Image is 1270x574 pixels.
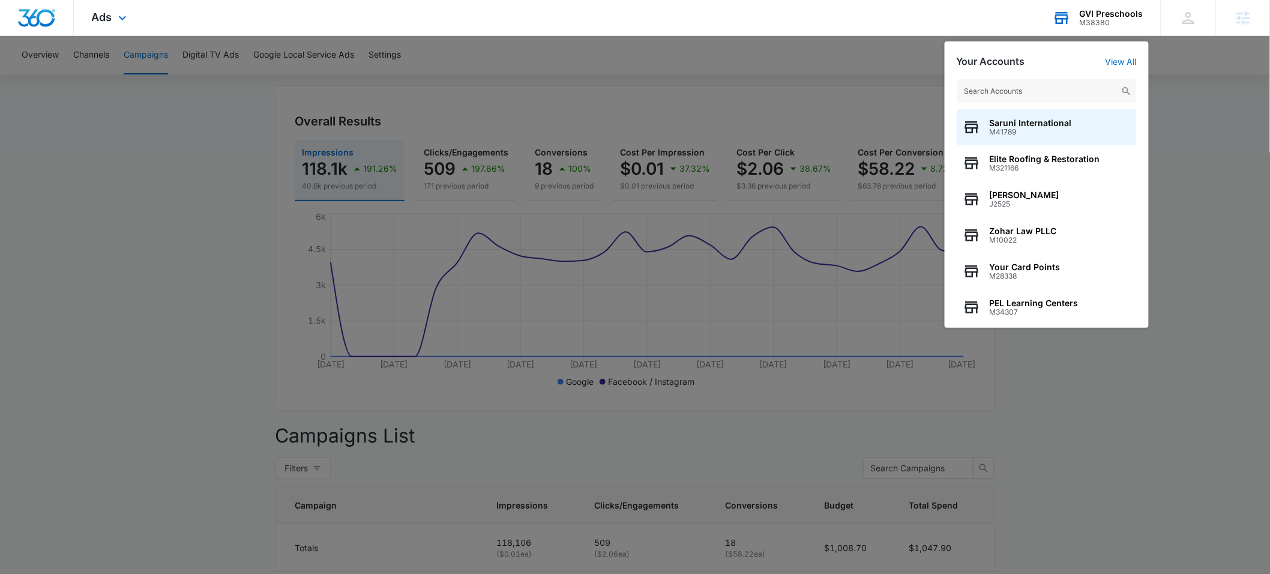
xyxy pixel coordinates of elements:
[957,79,1137,103] input: Search Accounts
[957,253,1137,289] button: Your Card PointsM28338
[957,145,1137,181] button: Elite Roofing & RestorationM321166
[1080,9,1143,19] div: account name
[990,236,1057,244] span: M10022
[990,190,1059,200] span: [PERSON_NAME]
[990,298,1079,308] span: PEL Learning Centers
[957,109,1137,145] button: Saruni InternationalM41789
[990,200,1059,208] span: J2525
[1106,56,1137,67] a: View All
[990,164,1100,172] span: M321166
[957,56,1025,67] h2: Your Accounts
[990,154,1100,164] span: Elite Roofing & Restoration
[957,217,1137,253] button: Zohar Law PLLCM10022
[990,118,1072,128] span: Saruni International
[990,308,1079,316] span: M34307
[1080,19,1143,27] div: account id
[990,226,1057,236] span: Zohar Law PLLC
[990,262,1061,272] span: Your Card Points
[957,289,1137,325] button: PEL Learning CentersM34307
[92,11,112,23] span: Ads
[957,181,1137,217] button: [PERSON_NAME]J2525
[990,128,1072,136] span: M41789
[990,272,1061,280] span: M28338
